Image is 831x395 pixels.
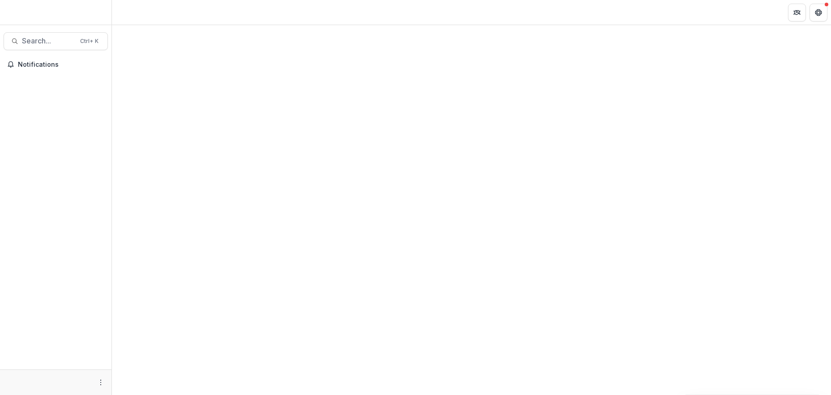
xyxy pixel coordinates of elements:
div: Ctrl + K [78,36,100,46]
button: More [95,377,106,388]
span: Notifications [18,61,104,69]
span: Search... [22,37,75,45]
button: Search... [4,32,108,50]
nav: breadcrumb [116,6,154,19]
button: Partners [788,4,806,21]
button: Get Help [810,4,827,21]
button: Notifications [4,57,108,72]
